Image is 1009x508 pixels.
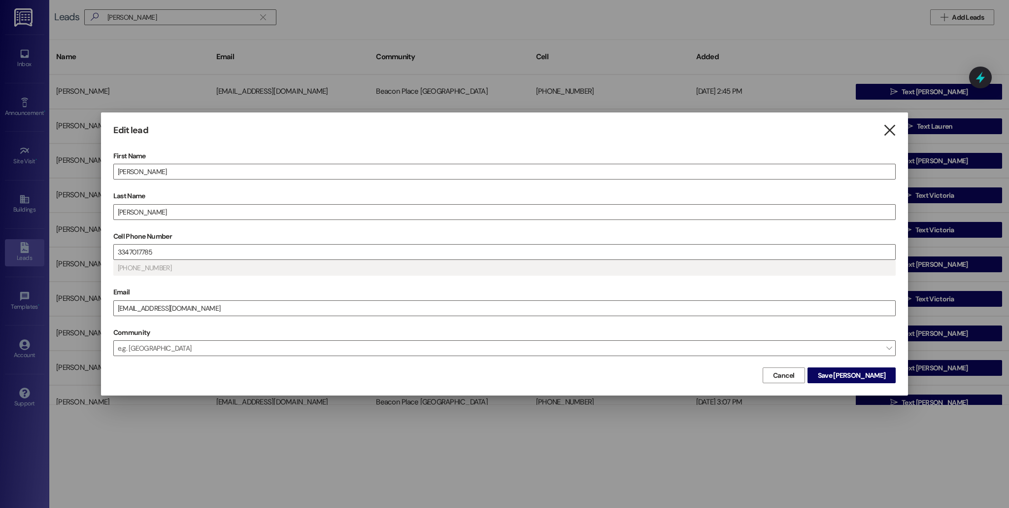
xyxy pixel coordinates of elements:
[818,370,885,381] span: Save [PERSON_NAME]
[114,301,895,316] input: e.g. alex@gmail.com
[113,340,896,356] span: e.g. [GEOGRAPHIC_DATA]
[807,367,896,383] button: Save [PERSON_NAME]
[113,125,148,136] h3: Edit lead
[113,325,150,340] label: Community
[113,229,896,244] label: Cell Phone Number
[113,285,896,300] label: Email
[113,188,896,204] label: Last Name
[773,370,795,381] span: Cancel
[883,125,896,136] i: 
[114,205,895,219] input: e.g. Smith
[114,164,895,179] input: e.g. Alex
[763,367,805,383] button: Cancel
[113,148,896,164] label: First Name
